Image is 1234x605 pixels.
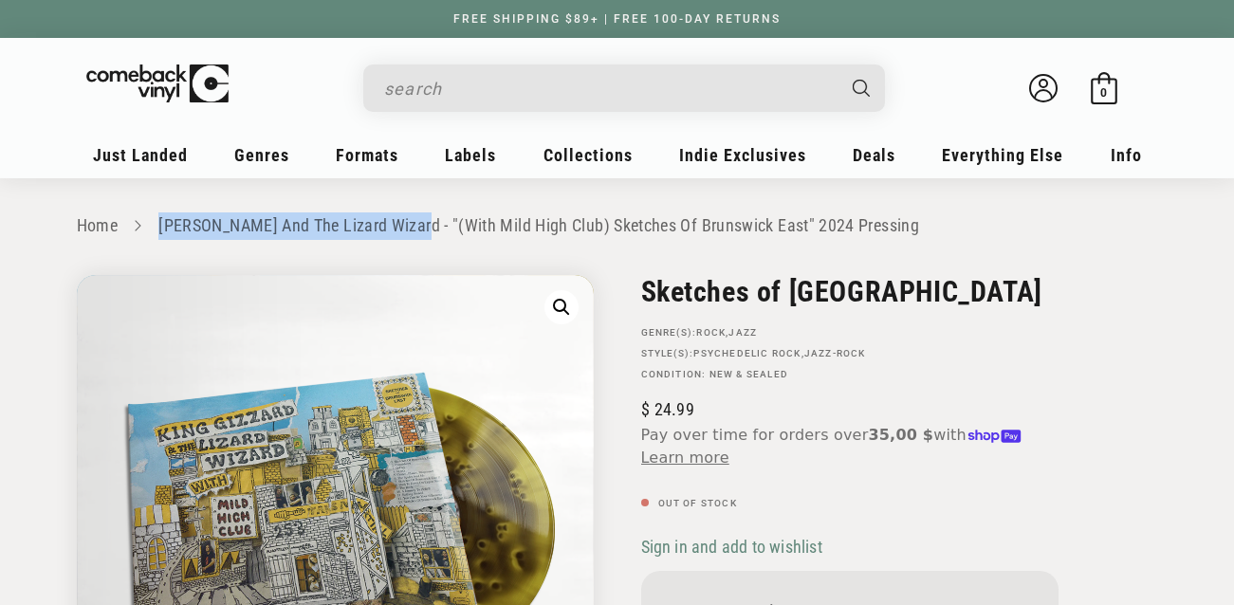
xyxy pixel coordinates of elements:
a: Jazz-Rock [804,348,866,358]
a: Home [77,215,118,235]
a: FREE SHIPPING $89+ | FREE 100-DAY RETURNS [434,12,800,26]
div: Search [363,64,885,112]
input: search [384,69,834,108]
a: Psychedelic Rock [693,348,801,358]
p: GENRE(S): , [641,327,1059,339]
span: Collections [543,145,633,165]
a: [PERSON_NAME] And The Lizard Wizard - "(With Mild High Club) Sketches Of Brunswick East" 2024 Pre... [158,215,919,235]
span: Everything Else [942,145,1063,165]
h2: Sketches of [GEOGRAPHIC_DATA] [641,275,1059,308]
button: Sign in and add to wishlist [641,536,828,558]
span: Formats [336,145,398,165]
span: Sign in and add to wishlist [641,537,822,557]
span: Deals [853,145,895,165]
p: STYLE(S): , [641,348,1059,359]
span: Just Landed [93,145,188,165]
span: Genres [234,145,289,165]
span: 24.99 [641,399,694,419]
a: Jazz [728,327,757,338]
span: 0 [1100,85,1107,100]
p: Condition: New & Sealed [641,369,1059,380]
span: $ [641,399,650,419]
button: Search [836,64,887,112]
span: Indie Exclusives [679,145,806,165]
span: Labels [445,145,496,165]
a: Rock [696,327,726,338]
nav: breadcrumbs [77,212,1158,240]
span: Info [1111,145,1142,165]
p: Out of stock [641,498,1059,509]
